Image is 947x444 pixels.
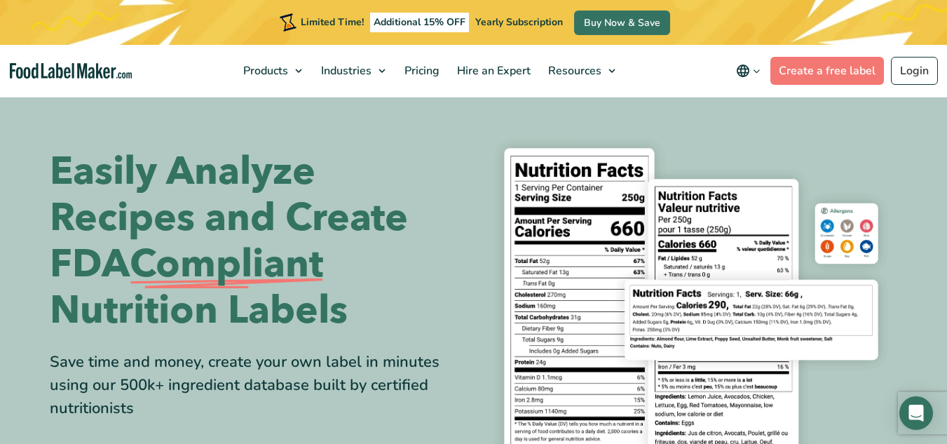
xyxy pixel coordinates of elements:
[475,15,563,29] span: Yearly Subscription
[891,57,938,85] a: Login
[574,11,670,35] a: Buy Now & Save
[313,45,393,97] a: Industries
[544,63,603,79] span: Resources
[239,63,289,79] span: Products
[317,63,373,79] span: Industries
[130,241,323,288] span: Compliant
[449,45,536,97] a: Hire an Expert
[301,15,364,29] span: Limited Time!
[400,63,441,79] span: Pricing
[235,45,309,97] a: Products
[396,45,445,97] a: Pricing
[770,57,884,85] a: Create a free label
[50,351,463,420] div: Save time and money, create your own label in minutes using our 500k+ ingredient database built b...
[899,396,933,430] div: Open Intercom Messenger
[453,63,532,79] span: Hire an Expert
[50,149,463,334] h1: Easily Analyze Recipes and Create FDA Nutrition Labels
[540,45,622,97] a: Resources
[370,13,469,32] span: Additional 15% OFF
